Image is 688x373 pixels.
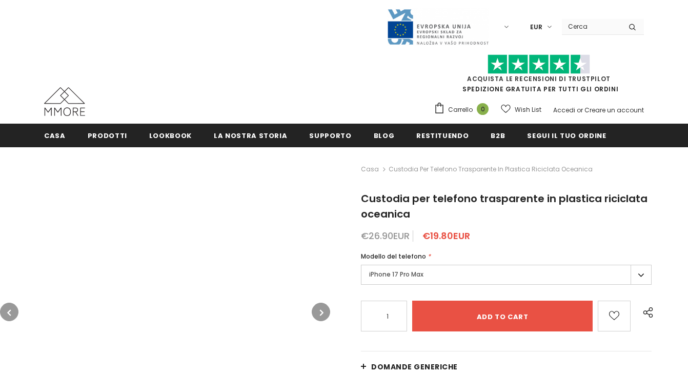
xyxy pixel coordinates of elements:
a: La nostra storia [214,124,287,147]
span: B2B [491,131,505,141]
input: Add to cart [412,301,593,331]
span: Modello del telefono [361,252,426,261]
span: Carrello [448,105,473,115]
span: Blog [374,131,395,141]
a: Segui il tuo ordine [527,124,606,147]
a: Javni Razpis [387,22,489,31]
span: supporto [309,131,351,141]
a: Blog [374,124,395,147]
span: Casa [44,131,66,141]
span: 0 [477,103,489,115]
a: Restituendo [416,124,469,147]
a: Wish List [501,101,541,119]
img: Casi MMORE [44,87,85,116]
span: Domande generiche [371,362,458,372]
span: Wish List [515,105,541,115]
span: SPEDIZIONE GRATUITA PER TUTTI GLI ORDINI [434,59,644,93]
span: or [577,106,583,114]
a: supporto [309,124,351,147]
a: B2B [491,124,505,147]
span: Lookbook [149,131,192,141]
input: Search Site [562,19,621,34]
label: iPhone 17 Pro Max [361,265,652,285]
a: Casa [44,124,66,147]
a: Lookbook [149,124,192,147]
img: Javni Razpis [387,8,489,46]
a: Casa [361,163,379,175]
a: Carrello 0 [434,102,494,117]
a: Acquista le recensioni di TrustPilot [467,74,611,83]
span: €19.80EUR [422,229,470,242]
span: La nostra storia [214,131,287,141]
span: Custodia per telefono trasparente in plastica riciclata oceanica [361,191,647,221]
a: Accedi [553,106,575,114]
span: Segui il tuo ordine [527,131,606,141]
span: Prodotti [88,131,127,141]
span: Restituendo [416,131,469,141]
span: EUR [530,22,542,32]
a: Prodotti [88,124,127,147]
span: €26.90EUR [361,229,410,242]
a: Creare un account [584,106,644,114]
span: Custodia per telefono trasparente in plastica riciclata oceanica [389,163,593,175]
img: Fidati di Pilot Stars [488,54,590,74]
